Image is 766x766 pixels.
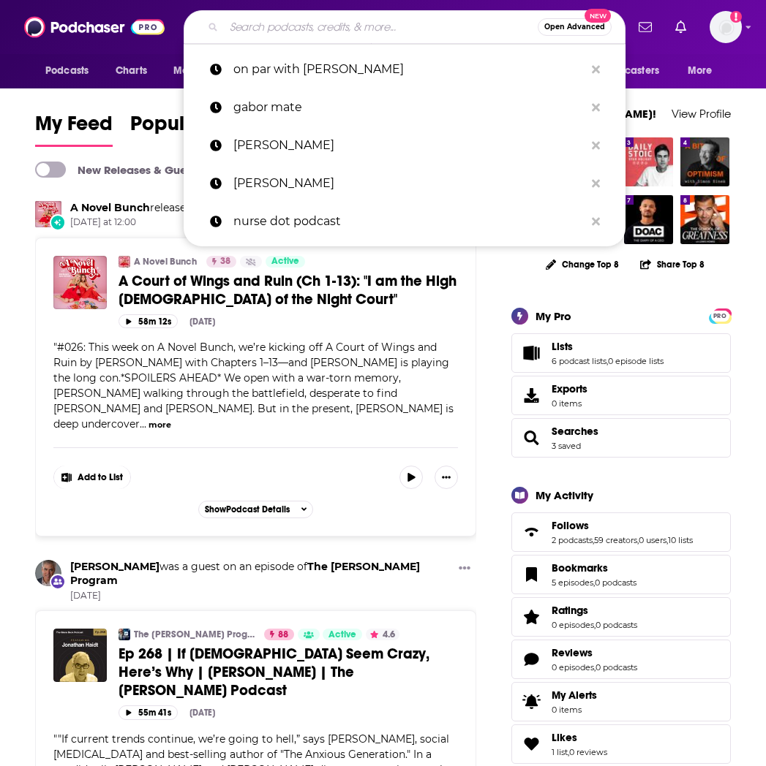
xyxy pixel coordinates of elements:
a: 0 users [639,535,667,545]
a: 3 saved [552,441,581,451]
a: Follows [517,522,546,542]
span: Popular Feed [130,111,255,145]
span: ... [140,417,146,431]
button: Show More Button [54,466,130,489]
a: Lists [517,343,546,363]
button: open menu [677,57,731,85]
span: , [607,356,608,366]
a: 0 podcasts [596,620,637,630]
img: Jonathan Haidt [35,560,61,586]
a: A Bit of Optimism [680,137,729,186]
button: 55m 41s [119,705,178,719]
span: Lists [511,333,731,373]
span: , [593,535,594,545]
a: A Novel Bunch [134,256,197,268]
button: ShowPodcast Details [198,501,314,518]
span: A Court of Wings and Ruin (Ch 1-13): "I am the High [DEMOGRAPHIC_DATA] of the Night Court" [119,272,457,308]
span: PRO [711,311,729,322]
a: New Releases & Guests Only [35,162,228,178]
a: Exports [511,376,731,415]
span: Monitoring [173,61,225,81]
a: [PERSON_NAME] [184,126,626,164]
button: open menu [579,57,680,85]
span: My Alerts [552,689,597,702]
span: My Alerts [517,691,546,712]
a: A Novel Bunch [70,201,150,214]
img: Ep 268 | If Americans Seem Crazy, Here’s Why | Jonathan Haidt | The Glenn Beck Podcast [53,629,107,682]
p: nurse dot podcast [233,202,585,240]
span: [DATE] [70,590,453,602]
a: gabor mate [184,88,626,126]
img: A Novel Bunch [119,256,130,268]
span: 38 [220,254,230,269]
span: Lists [552,340,573,353]
span: 88 [278,628,288,642]
span: More [688,61,713,81]
button: open menu [35,57,108,85]
a: Ep 268 | If [DEMOGRAPHIC_DATA] Seem Crazy, Here’s Why | [PERSON_NAME] | The [PERSON_NAME] Podcast [119,645,458,699]
input: Search podcasts, credits, & more... [224,15,538,39]
button: Show profile menu [710,11,742,43]
button: more [149,419,171,431]
img: Podchaser - Follow, Share and Rate Podcasts [24,13,165,41]
a: The Daily Stoic [624,137,673,186]
a: Follows [552,519,693,532]
a: Likes [552,731,607,744]
button: open menu [163,57,244,85]
img: The Glenn Beck Program [119,629,130,640]
span: , [667,535,668,545]
span: , [594,620,596,630]
a: Show notifications dropdown [633,15,658,39]
a: Ratings [517,607,546,627]
button: Show More Button [453,560,476,578]
span: Exports [552,382,587,395]
a: Bookmarks [517,564,546,585]
a: 1 list [552,747,568,757]
img: A Novel Bunch [35,201,61,227]
a: 6 podcast lists [552,356,607,366]
a: 59 creators [594,535,637,545]
a: 88 [264,629,294,640]
button: 58m 12s [119,314,178,328]
a: Bookmarks [552,561,637,574]
span: Logged in as hmill [710,11,742,43]
span: Active [328,628,356,642]
div: New Episode [50,214,66,230]
span: Exports [517,385,546,406]
a: Searches [552,425,598,438]
span: My Feed [35,111,113,145]
div: My Pro [536,309,571,323]
a: Jonathan Haidt [70,560,159,573]
span: , [568,747,569,757]
img: The Diary Of A CEO with Steven Bartlett [624,195,673,244]
span: Add to List [78,472,123,483]
span: Likes [552,731,577,744]
a: 10 lists [668,535,693,545]
a: 5 episodes [552,577,593,588]
h3: was a guest on an episode of [70,560,453,588]
a: View Profile [672,107,731,121]
span: Reviews [552,646,593,659]
span: , [594,662,596,672]
div: Search podcasts, credits, & more... [184,10,626,44]
span: Active [271,254,299,269]
a: PRO [711,309,729,320]
a: Likes [517,734,546,754]
button: Share Top 8 [639,250,705,278]
img: A Court of Wings and Ruin (Ch 1-13): "I am the High Lady of the Night Court" [53,256,107,309]
a: 0 reviews [569,747,607,757]
span: [DATE] at 12:00 [70,216,268,229]
a: 0 podcasts [595,577,637,588]
a: [PERSON_NAME] [184,164,626,202]
a: Charts [106,57,156,85]
div: [DATE] [189,316,215,327]
span: Ratings [511,597,731,637]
